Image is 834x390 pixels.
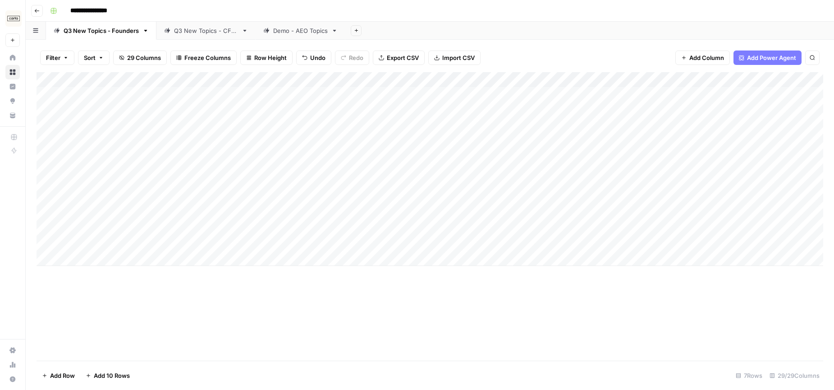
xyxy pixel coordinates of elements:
[296,50,331,65] button: Undo
[428,50,481,65] button: Import CSV
[156,22,256,40] a: Q3 New Topics - CFOs
[5,65,20,79] a: Browse
[5,50,20,65] a: Home
[84,53,96,62] span: Sort
[675,50,730,65] button: Add Column
[349,53,363,62] span: Redo
[50,371,75,380] span: Add Row
[5,7,20,30] button: Workspace: Carta
[127,53,161,62] span: 29 Columns
[747,53,796,62] span: Add Power Agent
[689,53,724,62] span: Add Column
[113,50,167,65] button: 29 Columns
[5,79,20,94] a: Insights
[46,53,60,62] span: Filter
[5,94,20,108] a: Opportunities
[310,53,325,62] span: Undo
[78,50,110,65] button: Sort
[184,53,231,62] span: Freeze Columns
[373,50,425,65] button: Export CSV
[94,371,130,380] span: Add 10 Rows
[64,26,139,35] div: Q3 New Topics - Founders
[240,50,293,65] button: Row Height
[442,53,475,62] span: Import CSV
[335,50,369,65] button: Redo
[256,22,345,40] a: Demo - AEO Topics
[387,53,419,62] span: Export CSV
[5,372,20,386] button: Help + Support
[170,50,237,65] button: Freeze Columns
[732,368,766,383] div: 7 Rows
[5,10,22,27] img: Carta Logo
[80,368,135,383] button: Add 10 Rows
[733,50,802,65] button: Add Power Agent
[40,50,74,65] button: Filter
[5,343,20,358] a: Settings
[46,22,156,40] a: Q3 New Topics - Founders
[5,108,20,123] a: Your Data
[254,53,287,62] span: Row Height
[174,26,238,35] div: Q3 New Topics - CFOs
[766,368,823,383] div: 29/29 Columns
[273,26,328,35] div: Demo - AEO Topics
[37,368,80,383] button: Add Row
[5,358,20,372] a: Usage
